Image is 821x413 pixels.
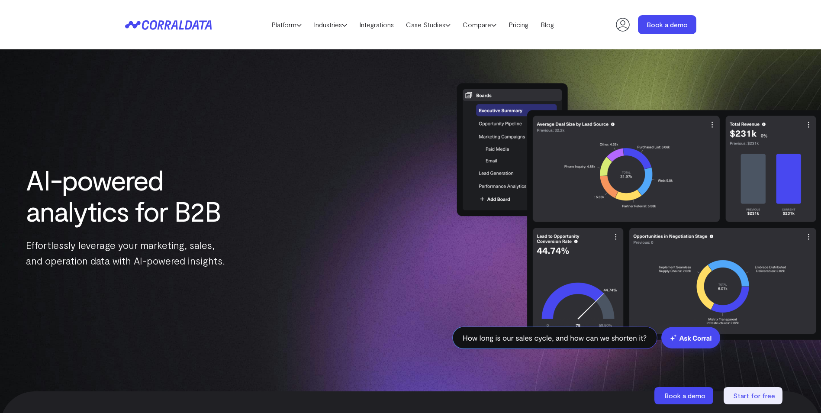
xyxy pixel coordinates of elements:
[534,18,560,31] a: Blog
[724,387,784,404] a: Start for free
[654,387,715,404] a: Book a demo
[26,237,266,268] p: Effortlessly leverage your marketing, sales, and operation data with AI-powered insights.
[400,18,457,31] a: Case Studies
[265,18,308,31] a: Platform
[638,15,696,34] a: Book a demo
[502,18,534,31] a: Pricing
[457,18,502,31] a: Compare
[308,18,353,31] a: Industries
[353,18,400,31] a: Integrations
[733,391,775,400] span: Start for free
[26,164,266,226] h1: AI-powered analytics for B2B
[664,391,705,400] span: Book a demo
